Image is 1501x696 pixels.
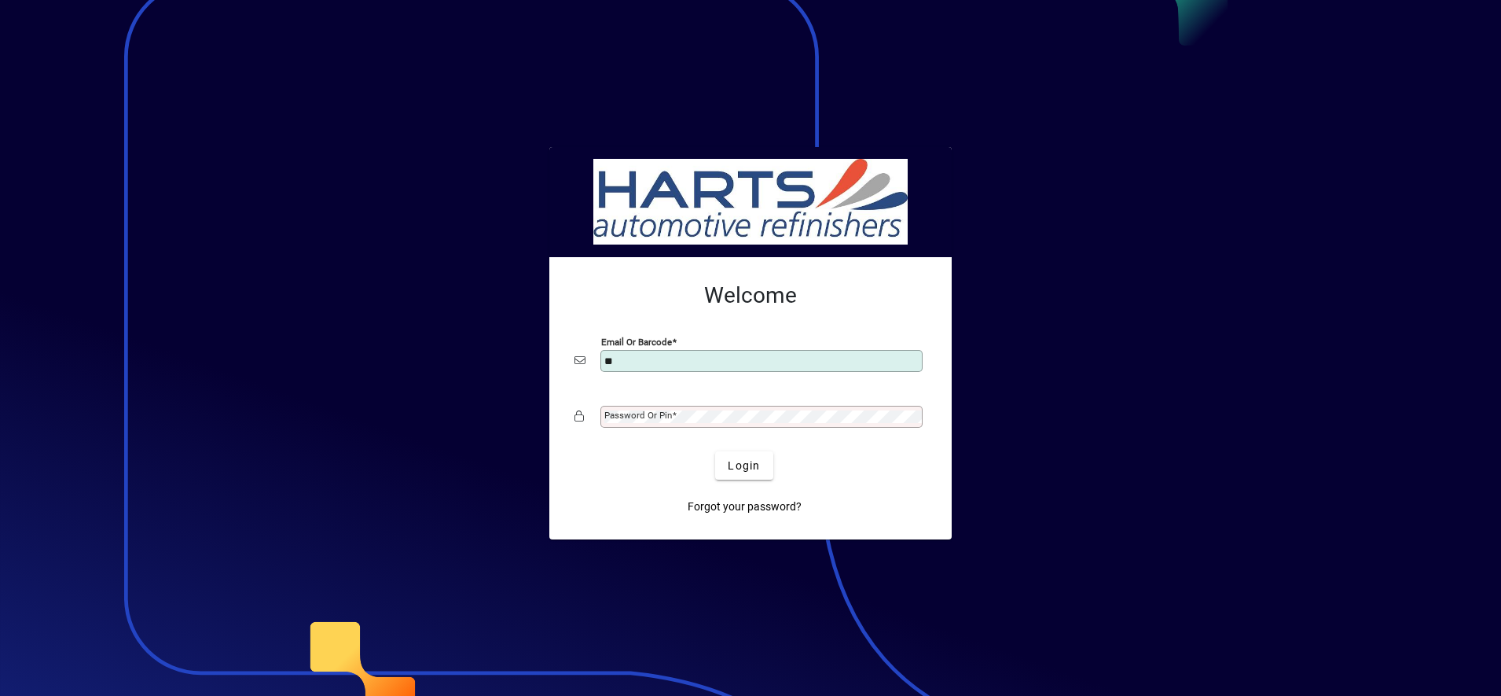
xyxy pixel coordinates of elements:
[604,410,672,421] mat-label: Password or Pin
[688,499,802,515] span: Forgot your password?
[681,492,808,521] a: Forgot your password?
[715,451,773,480] button: Login
[601,337,672,348] mat-label: Email or Barcode
[574,282,927,309] h2: Welcome
[728,458,760,474] span: Login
